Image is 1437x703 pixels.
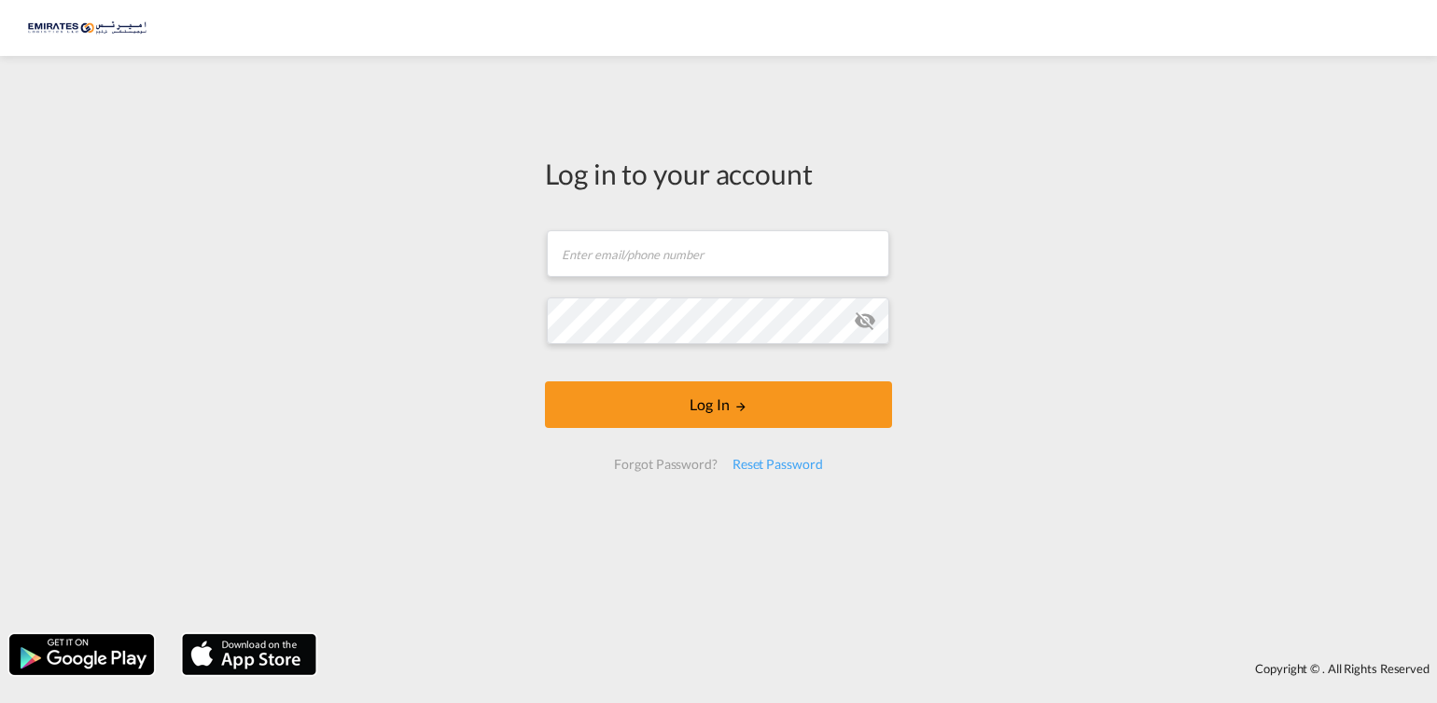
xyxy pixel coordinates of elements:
[180,632,318,677] img: apple.png
[854,310,876,332] md-icon: icon-eye-off
[545,154,892,193] div: Log in to your account
[725,448,830,481] div: Reset Password
[7,632,156,677] img: google.png
[28,7,154,49] img: c67187802a5a11ec94275b5db69a26e6.png
[547,230,889,277] input: Enter email/phone number
[326,653,1437,684] div: Copyright © . All Rights Reserved
[607,448,724,481] div: Forgot Password?
[545,381,892,428] button: LOGIN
